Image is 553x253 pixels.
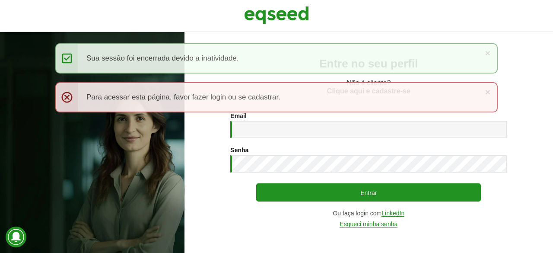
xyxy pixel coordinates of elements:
[244,4,309,26] img: EqSeed Logo
[256,183,481,202] button: Entrar
[55,82,498,112] div: Para acessar esta página, favor fazer login ou se cadastrar.
[485,48,490,58] a: ×
[230,210,507,217] div: Ou faça login com
[230,147,248,153] label: Senha
[55,43,498,74] div: Sua sessão foi encerrada devido a inatividade.
[485,87,490,96] a: ×
[381,210,404,217] a: LinkedIn
[340,221,397,227] a: Esqueci minha senha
